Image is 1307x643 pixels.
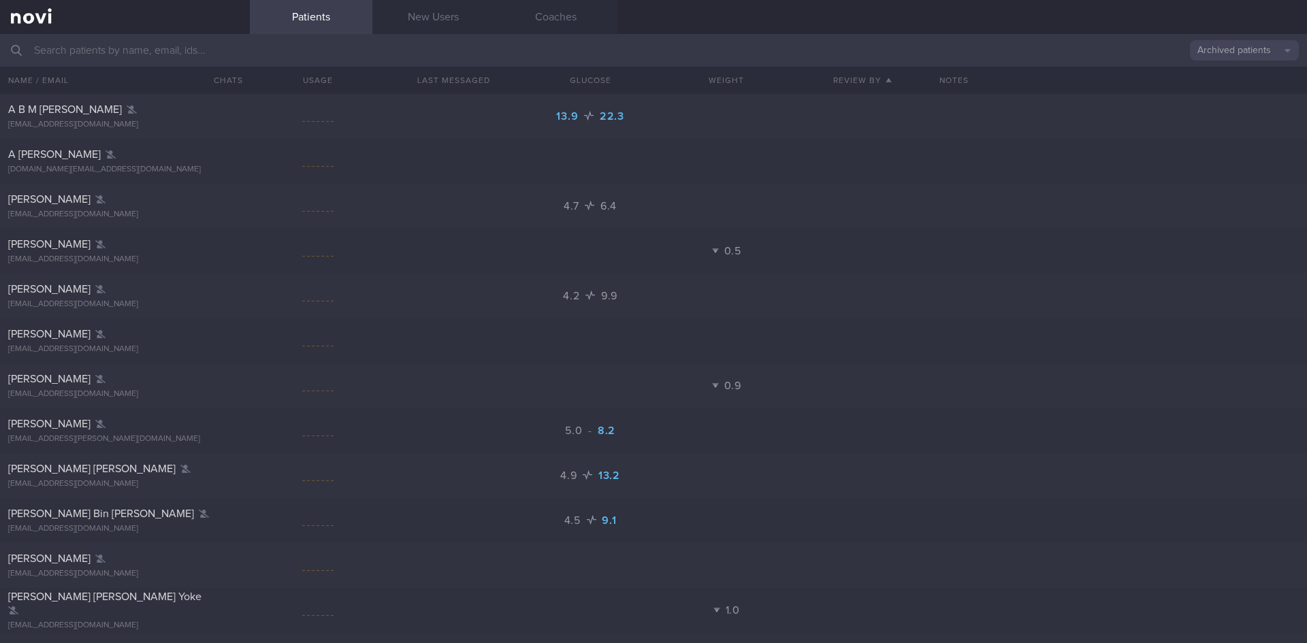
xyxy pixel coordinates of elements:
div: [EMAIL_ADDRESS][DOMAIN_NAME] [8,254,242,265]
button: Chats [195,67,250,94]
span: 0.5 [724,246,741,257]
div: Notes [931,67,1307,94]
button: Weight [658,67,794,94]
span: 22.3 [600,111,624,122]
span: [PERSON_NAME] [8,374,91,384]
div: [EMAIL_ADDRESS][DOMAIN_NAME] [8,524,242,534]
span: 6.4 [600,201,617,212]
span: 13.2 [598,470,620,481]
span: [PERSON_NAME] Bin [PERSON_NAME] [8,508,194,519]
span: 4.5 [564,515,584,526]
span: [PERSON_NAME] [8,329,91,340]
span: [PERSON_NAME] [PERSON_NAME] [8,463,176,474]
span: [PERSON_NAME] [8,284,91,295]
span: [PERSON_NAME] [PERSON_NAME] Yoke [8,591,201,602]
button: Glucose [522,67,658,94]
div: [EMAIL_ADDRESS][DOMAIN_NAME] [8,621,242,631]
span: [PERSON_NAME] [8,553,91,564]
div: [EMAIL_ADDRESS][PERSON_NAME][DOMAIN_NAME] [8,434,242,444]
span: 4.9 [560,470,580,481]
div: [DOMAIN_NAME][EMAIL_ADDRESS][DOMAIN_NAME] [8,165,242,175]
span: 4.2 [563,291,583,301]
button: Last Messaged [386,67,522,94]
span: [PERSON_NAME] [8,194,91,205]
span: 1.0 [726,605,740,616]
button: Archived patients [1190,40,1299,61]
div: [EMAIL_ADDRESS][DOMAIN_NAME] [8,569,242,579]
span: 9.1 [602,515,616,526]
div: [EMAIL_ADDRESS][DOMAIN_NAME] [8,210,242,220]
div: [EMAIL_ADDRESS][DOMAIN_NAME] [8,344,242,355]
div: [EMAIL_ADDRESS][DOMAIN_NAME] [8,299,242,310]
span: [PERSON_NAME] [8,239,91,250]
div: [EMAIL_ADDRESS][DOMAIN_NAME] [8,479,242,489]
span: 9.9 [601,291,617,301]
span: 0.9 [724,380,741,391]
div: Usage [250,67,386,94]
button: Review By [794,67,931,94]
span: - [588,425,592,436]
span: 8.2 [598,425,615,436]
span: A [PERSON_NAME] [8,149,101,160]
span: [PERSON_NAME] [8,418,91,429]
span: 13.9 [556,111,581,122]
span: A B M [PERSON_NAME] [8,104,122,115]
span: 5.0 [565,425,585,436]
span: 4.7 [564,201,582,212]
div: [EMAIL_ADDRESS][DOMAIN_NAME] [8,120,242,130]
div: [EMAIL_ADDRESS][DOMAIN_NAME] [8,389,242,399]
